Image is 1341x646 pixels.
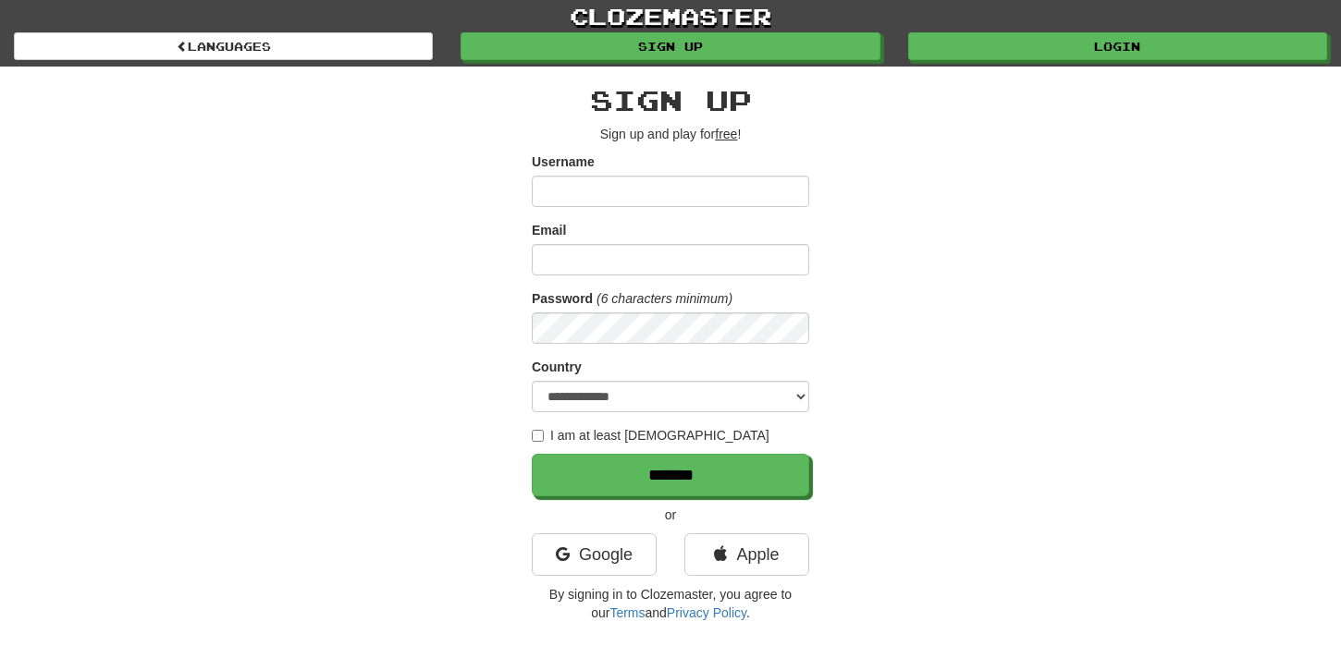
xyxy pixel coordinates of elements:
[609,605,645,620] a: Terms
[908,32,1327,60] a: Login
[461,32,880,60] a: Sign up
[532,426,769,445] label: I am at least [DEMOGRAPHIC_DATA]
[532,358,582,376] label: Country
[532,85,809,116] h2: Sign up
[667,605,746,620] a: Privacy Policy
[684,533,809,576] a: Apple
[14,32,433,60] a: Languages
[532,533,657,576] a: Google
[532,506,809,524] p: or
[715,127,737,141] u: free
[532,152,595,171] label: Username
[532,125,809,143] p: Sign up and play for !
[597,291,732,306] em: (6 characters minimum)
[532,430,544,442] input: I am at least [DEMOGRAPHIC_DATA]
[532,221,566,239] label: Email
[532,585,809,622] p: By signing in to Clozemaster, you agree to our and .
[532,289,593,308] label: Password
